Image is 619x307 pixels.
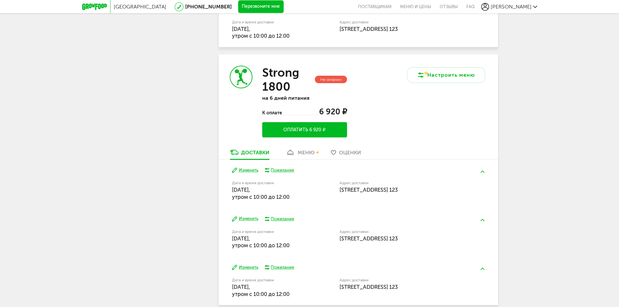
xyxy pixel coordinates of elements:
[232,181,306,185] label: Дата и время доставки
[481,268,484,270] img: arrow-up-green.5eb5f82.svg
[328,149,364,159] a: Оценки
[340,186,398,193] span: [STREET_ADDRESS] 123
[340,284,398,290] span: [STREET_ADDRESS] 123
[315,76,347,83] div: Не оплачен
[271,167,294,173] div: Пожелания
[232,216,258,222] button: Изменить
[262,66,313,94] h3: Strong 1800
[271,264,294,270] div: Пожелания
[265,264,294,270] button: Пожелания
[262,95,347,101] p: на 6 дней питания
[298,149,315,156] div: меню
[114,4,166,10] span: [GEOGRAPHIC_DATA]
[265,167,294,173] button: Пожелания
[185,4,232,10] a: [PHONE_NUMBER]
[282,149,318,159] a: меню
[232,264,258,271] button: Изменить
[271,216,294,222] div: Пожелания
[262,122,347,137] button: Оплатить 6 920 ₽
[481,219,484,221] img: arrow-up-green.5eb5f82.svg
[241,149,269,156] div: Доставки
[232,230,306,234] label: Дата и время доставки
[319,107,347,116] span: 6 920 ₽
[232,278,306,282] label: Дата и время доставки
[232,284,290,297] span: [DATE], утром c 10:00 до 12:00
[339,149,361,156] span: Оценки
[238,0,284,13] button: Перезвоните мне
[265,216,294,222] button: Пожелания
[340,20,461,24] label: Адрес доставки
[340,278,461,282] label: Адрес доставки
[232,167,258,173] button: Изменить
[491,4,532,10] span: [PERSON_NAME]
[481,171,484,173] img: arrow-up-green.5eb5f82.svg
[262,110,283,116] span: К оплате
[340,26,398,32] span: [STREET_ADDRESS] 123
[232,20,306,24] label: Дата и время доставки
[232,26,290,39] span: [DATE], утром c 10:00 до 12:00
[227,149,273,159] a: Доставки
[340,235,398,242] span: [STREET_ADDRESS] 123
[232,186,290,200] span: [DATE], утром c 10:00 до 12:00
[407,67,485,83] button: Настроить меню
[340,181,461,185] label: Адрес доставки
[232,235,290,249] span: [DATE], утром c 10:00 до 12:00
[340,230,461,234] label: Адрес доставки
